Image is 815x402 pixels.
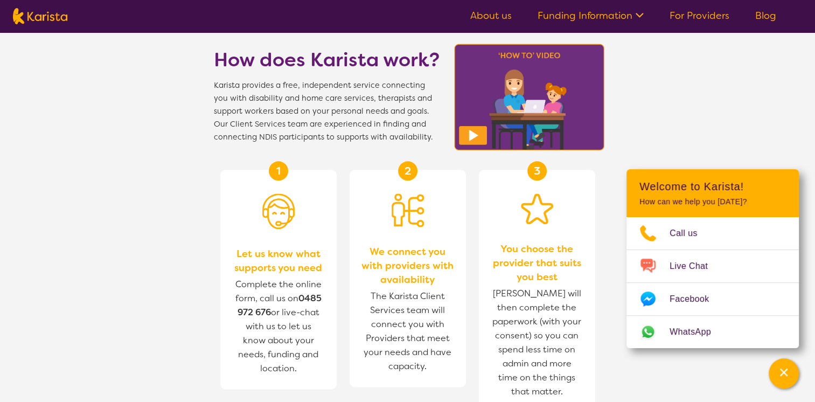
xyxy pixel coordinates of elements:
a: 0485 972 676 [238,293,322,318]
a: Funding Information [538,9,644,22]
span: WhatsApp [670,324,724,340]
a: About us [470,9,512,22]
span: Complete the online form, call us on or live-chat with us to let us know about your needs, fundin... [235,279,322,374]
a: Web link opens in a new tab. [626,316,799,348]
img: Karista logo [13,8,67,24]
span: Karista provides a free, independent service connecting you with disability and home care service... [214,79,440,144]
img: Person being matched to services icon [392,193,424,227]
p: How can we help you [DATE]? [639,197,786,206]
img: Star icon [521,193,553,225]
h1: How does Karista work? [214,47,440,73]
span: Live Chat [670,258,721,274]
div: 1 [269,161,288,181]
span: We connect you with providers with availability [360,245,455,287]
div: Channel Menu [626,169,799,348]
span: Facebook [670,291,722,307]
a: Blog [755,9,776,22]
img: Person with headset icon [262,193,295,229]
h2: Welcome to Karista! [639,180,786,193]
span: Call us [670,225,710,241]
div: 3 [527,161,547,181]
button: Channel Menu [769,358,799,389]
span: [PERSON_NAME] will then complete the paperwork (with your consent) so you can spend less time on ... [490,284,584,401]
a: For Providers [670,9,729,22]
img: Karista video [451,40,608,154]
div: 2 [398,161,417,181]
ul: Choose channel [626,217,799,348]
span: You choose the provider that suits you best [490,242,584,284]
span: The Karista Client Services team will connect you with Providers that meet your needs and have ca... [360,287,455,376]
span: Let us know what supports you need [231,247,326,275]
